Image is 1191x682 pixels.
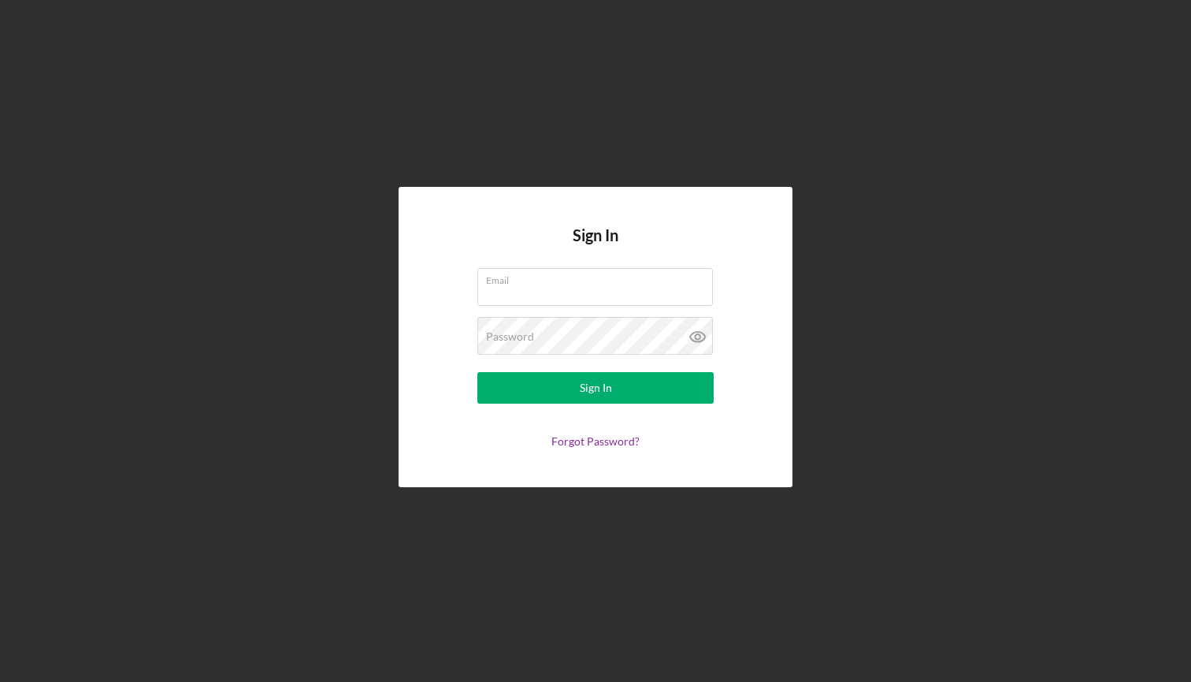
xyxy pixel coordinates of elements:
label: Password [486,330,534,343]
div: Sign In [580,372,612,404]
a: Forgot Password? [551,434,640,448]
h4: Sign In [573,226,618,268]
button: Sign In [477,372,714,404]
label: Email [486,269,713,286]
